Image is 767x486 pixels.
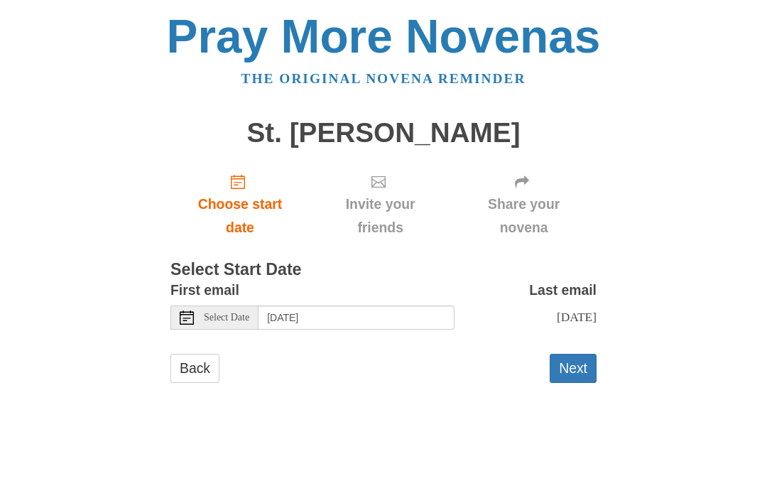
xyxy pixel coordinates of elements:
a: Back [170,354,219,383]
span: [DATE] [557,310,597,324]
h1: St. [PERSON_NAME] [170,118,597,148]
h3: Select Start Date [170,261,597,279]
a: Pray More Novenas [167,10,601,63]
span: Invite your friends [324,193,437,239]
span: Share your novena [465,193,582,239]
div: Click "Next" to confirm your start date first. [451,162,597,247]
label: First email [170,279,239,302]
button: Next [550,354,597,383]
a: The original novena reminder [241,71,526,86]
span: Select Date [204,313,249,323]
a: Choose start date [170,162,310,247]
span: Choose start date [185,193,295,239]
label: Last email [529,279,597,302]
div: Click "Next" to confirm your start date first. [310,162,451,247]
